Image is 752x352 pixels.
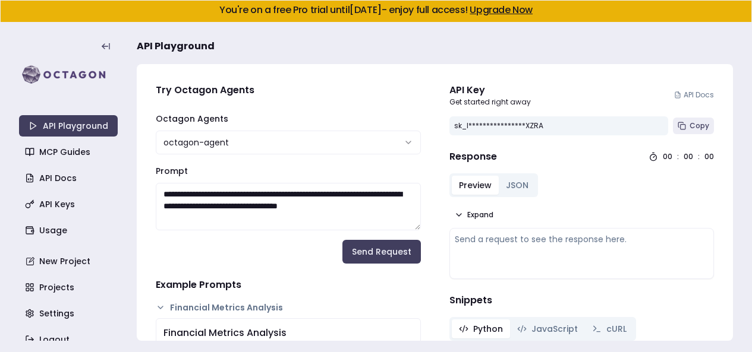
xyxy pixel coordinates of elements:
[19,63,118,87] img: logo-rect-yK7x_WSZ.svg
[10,5,742,15] h5: You're on a free Pro trial until [DATE] - enjoy full access!
[19,115,118,137] a: API Playground
[20,194,119,215] a: API Keys
[20,329,119,350] a: Logout
[20,250,119,272] a: New Project
[704,152,714,161] div: 00
[606,323,627,335] span: cURL
[20,277,119,298] a: Projects
[449,83,531,97] div: API Key
[156,302,421,313] button: Financial Metrics Analysis
[663,152,672,161] div: 00
[20,220,119,241] a: Usage
[156,165,188,177] label: Prompt
[698,152,700,161] div: :
[455,233,709,245] div: Send a request to see the response here.
[684,152,693,161] div: 00
[674,90,714,100] a: API Docs
[156,113,228,125] label: Octagon Agents
[449,207,498,223] button: Expand
[452,176,499,195] button: Preview
[156,278,421,292] h4: Example Prompts
[449,293,715,307] h4: Snippets
[467,210,493,220] span: Expand
[156,83,421,97] h4: Try Octagon Agents
[673,118,714,134] button: Copy
[20,303,119,324] a: Settings
[20,141,119,163] a: MCP Guides
[473,323,503,335] span: Python
[342,240,421,264] button: Send Request
[499,176,536,195] button: JSON
[449,97,531,107] p: Get started right away
[137,39,215,53] span: API Playground
[677,152,679,161] div: :
[20,167,119,189] a: API Docs
[449,150,497,164] h4: Response
[690,121,709,131] span: Copy
[531,323,578,335] span: JavaScript
[470,3,533,17] a: Upgrade Now
[163,326,413,340] div: Financial Metrics Analysis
